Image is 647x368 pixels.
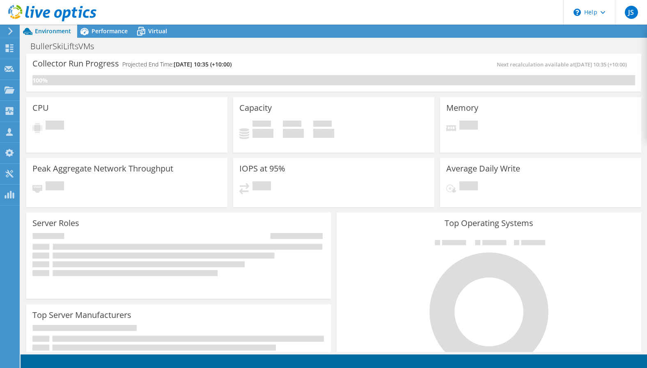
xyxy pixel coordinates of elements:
h4: Projected End Time: [122,60,232,69]
span: Pending [46,181,64,192]
span: Virtual [148,27,167,35]
span: Pending [459,181,478,192]
h3: Peak Aggregate Network Throughput [32,164,173,173]
h3: IOPS at 95% [239,164,285,173]
h3: Capacity [239,103,272,112]
span: Pending [46,121,64,132]
h3: Average Daily Write [446,164,520,173]
span: Environment [35,27,71,35]
h3: Top Server Manufacturers [32,311,131,320]
span: JS [625,6,638,19]
svg: \n [574,9,581,16]
span: Performance [92,27,128,35]
h3: Server Roles [32,219,79,228]
h1: BullerSkiLiftsVMs [27,42,107,51]
h4: 0 GiB [283,129,304,138]
span: Total [313,121,332,129]
span: Pending [252,181,271,192]
span: [DATE] 10:35 (+10:00) [575,61,627,68]
span: Pending [459,121,478,132]
span: Next recalculation available at [497,61,631,68]
span: [DATE] 10:35 (+10:00) [174,60,232,68]
h3: Top Operating Systems [343,219,635,228]
h4: 0 GiB [313,129,334,138]
h4: 0 GiB [252,129,273,138]
h3: CPU [32,103,49,112]
span: Used [252,121,271,129]
h3: Memory [446,103,478,112]
span: Free [283,121,301,129]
